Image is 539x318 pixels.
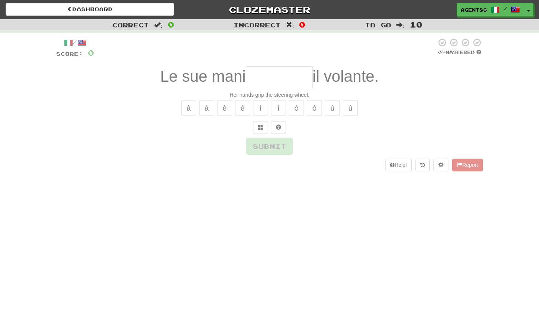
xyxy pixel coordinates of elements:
[410,20,423,29] span: 10
[160,67,246,85] span: Le sue mani
[234,21,281,28] span: Incorrect
[457,3,524,16] a: Agent86 /
[313,67,379,85] span: il volante.
[461,6,487,13] span: Agent86
[396,22,405,28] span: :
[154,22,162,28] span: :
[385,159,412,171] button: Help!
[503,6,507,11] span: /
[299,20,305,29] span: 0
[365,21,391,28] span: To go
[438,49,445,55] span: 0 %
[253,121,268,134] button: Switch sentence to multiple choice alt+p
[289,100,304,116] button: ò
[56,38,94,47] div: /
[6,3,174,16] a: Dashboard
[185,3,354,16] a: Clozemaster
[271,121,286,134] button: Single letter hint - you only get 1 per sentence and score half the points! alt+h
[286,22,294,28] span: :
[199,100,214,116] button: á
[235,100,250,116] button: é
[181,100,196,116] button: à
[436,49,483,56] div: Mastered
[271,100,286,116] button: í
[325,100,340,116] button: ù
[112,21,149,28] span: Correct
[88,48,94,57] span: 0
[415,159,430,171] button: Round history (alt+y)
[452,159,483,171] button: Report
[253,100,268,116] button: ì
[246,138,293,155] button: Submit
[217,100,232,116] button: è
[343,100,358,116] button: ú
[56,91,483,99] div: Her hands grip the steering wheel.
[56,51,83,57] span: Score:
[168,20,174,29] span: 0
[307,100,322,116] button: ó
